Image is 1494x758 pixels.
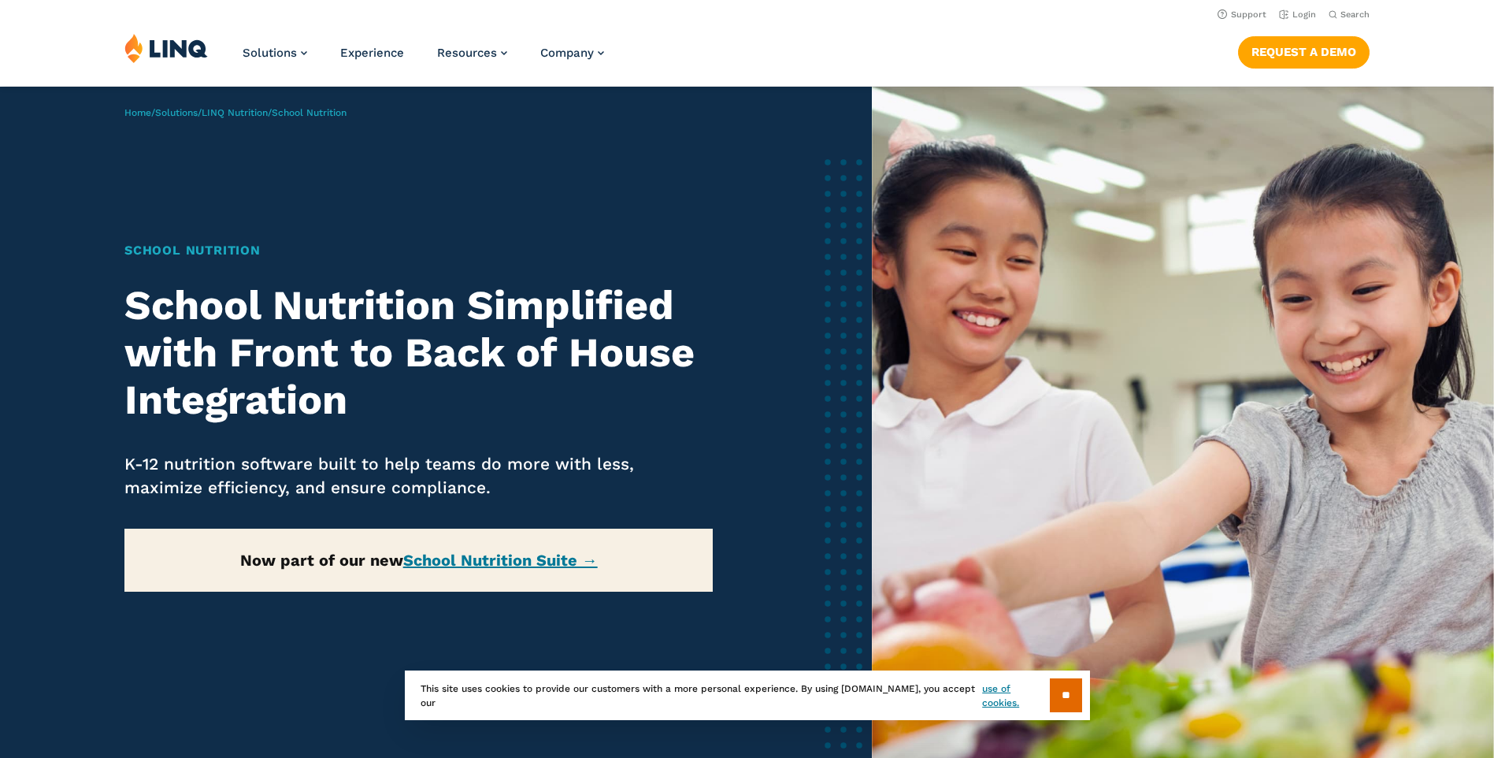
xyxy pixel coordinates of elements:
[437,46,507,60] a: Resources
[1238,33,1370,68] nav: Button Navigation
[1238,36,1370,68] a: Request a Demo
[124,33,208,63] img: LINQ | K‑12 Software
[124,107,151,118] a: Home
[1340,9,1370,20] span: Search
[340,46,404,60] a: Experience
[240,551,598,570] strong: Now part of our new
[124,282,713,423] h2: School Nutrition Simplified with Front to Back of House Integration
[540,46,604,60] a: Company
[124,241,713,260] h1: School Nutrition
[243,46,307,60] a: Solutions
[540,46,594,60] span: Company
[202,107,268,118] a: LINQ Nutrition
[124,107,347,118] span: / / /
[437,46,497,60] span: Resources
[272,107,347,118] span: School Nutrition
[155,107,198,118] a: Solutions
[1218,9,1266,20] a: Support
[403,551,598,570] a: School Nutrition Suite →
[124,452,713,500] p: K-12 nutrition software built to help teams do more with less, maximize efficiency, and ensure co...
[1329,9,1370,20] button: Open Search Bar
[1279,9,1316,20] a: Login
[243,46,297,60] span: Solutions
[243,33,604,85] nav: Primary Navigation
[405,671,1090,720] div: This site uses cookies to provide our customers with a more personal experience. By using [DOMAIN...
[982,682,1049,710] a: use of cookies.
